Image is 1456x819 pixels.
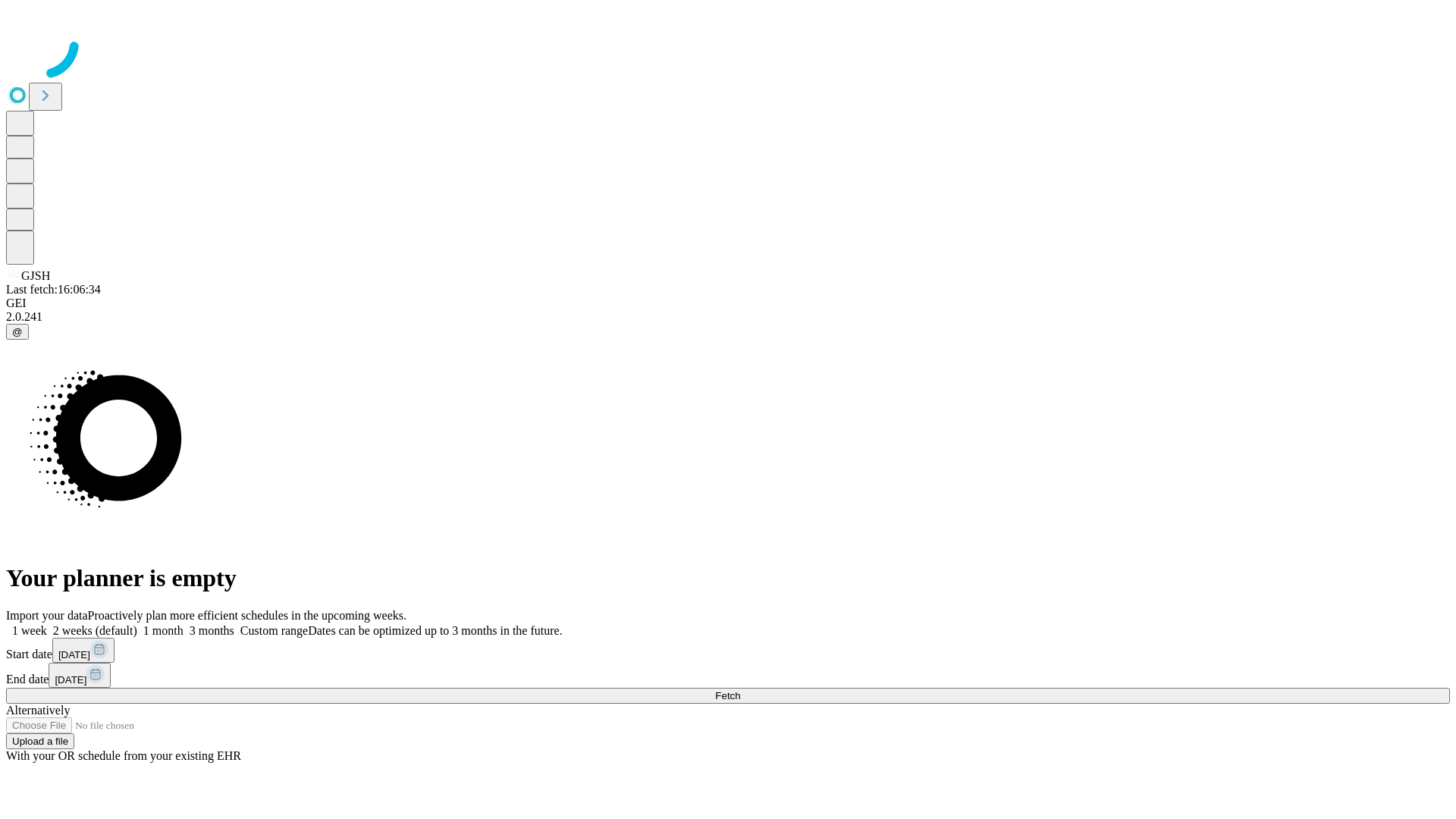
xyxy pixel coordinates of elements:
[6,733,74,749] button: Upload a file
[55,674,86,686] span: [DATE]
[6,704,70,717] span: Alternatively
[12,624,47,637] span: 1 week
[6,638,1450,663] div: Start date
[6,283,101,296] span: Last fetch: 16:06:34
[6,663,1450,688] div: End date
[240,624,308,637] span: Custom range
[6,324,29,340] button: @
[143,624,184,637] span: 1 month
[6,609,88,622] span: Import your data
[6,688,1450,704] button: Fetch
[190,624,234,637] span: 3 months
[49,663,111,688] button: [DATE]
[58,649,90,661] span: [DATE]
[53,624,137,637] span: 2 weeks (default)
[6,564,1450,592] h1: Your planner is empty
[6,749,241,762] span: With your OR schedule from your existing EHR
[88,609,406,622] span: Proactively plan more efficient schedules in the upcoming weeks.
[21,269,50,282] span: GJSH
[52,638,115,663] button: [DATE]
[6,310,1450,324] div: 2.0.241
[308,624,562,637] span: Dates can be optimized up to 3 months in the future.
[6,297,1450,310] div: GEI
[715,690,740,701] span: Fetch
[12,326,23,337] span: @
